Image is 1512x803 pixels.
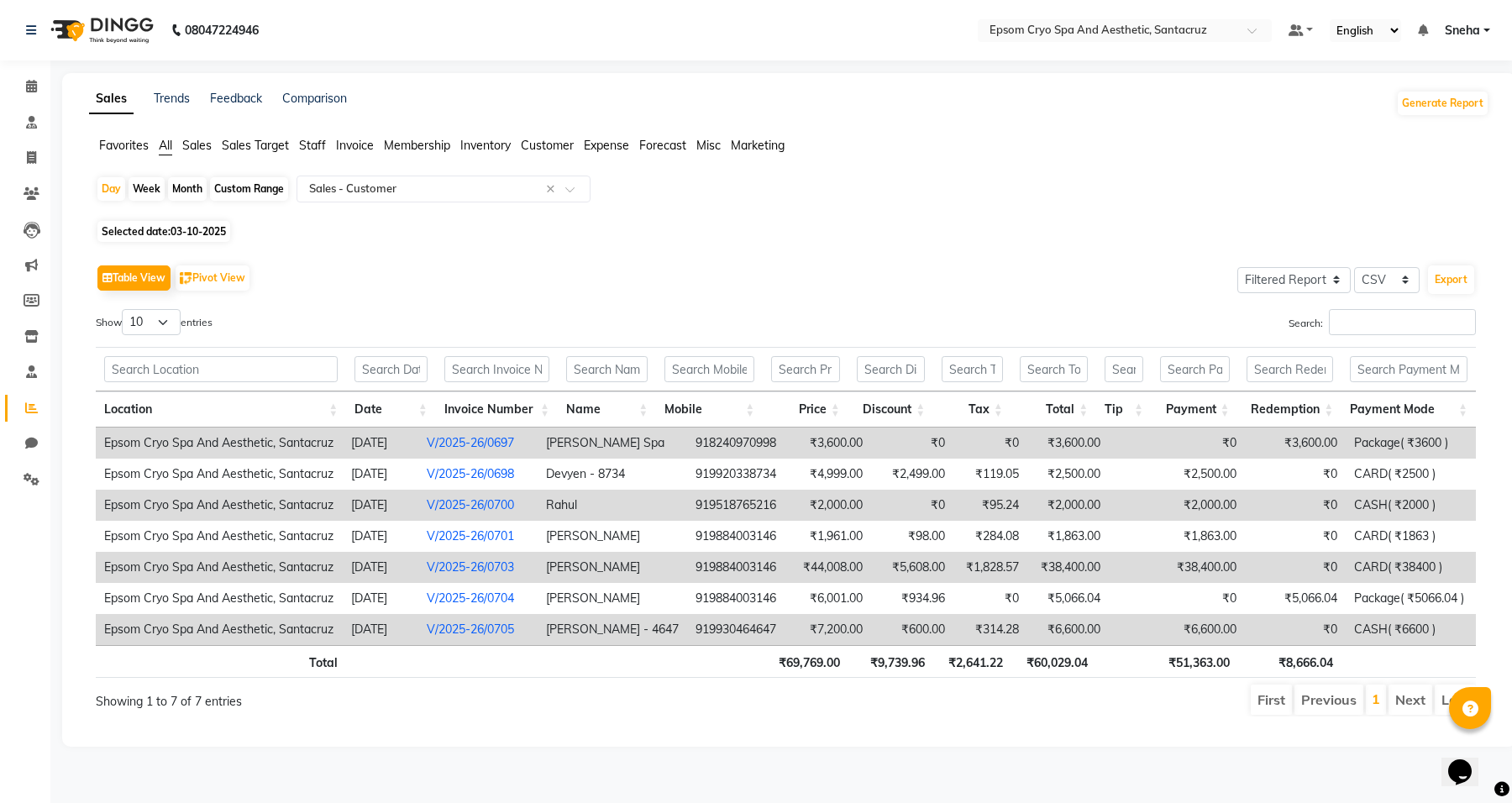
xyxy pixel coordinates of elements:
input: Search Price [771,356,839,382]
a: V/2025-26/0698 [427,466,514,481]
th: Date: activate to sort column ascending [346,391,436,428]
td: Package( ₹5066.04 ) [1346,583,1476,614]
label: Search: [1289,309,1476,335]
td: [DATE] [343,552,418,583]
td: [DATE] [343,583,418,614]
td: CARD( ₹1863 ) [1346,521,1476,552]
a: Sales [89,84,134,114]
td: ₹2,000.00 [1027,490,1109,521]
td: ₹38,400.00 [1027,552,1109,583]
td: ₹600.00 [871,614,953,645]
th: Mobile: activate to sort column ascending [656,391,763,428]
a: Feedback [210,91,262,106]
td: 918240970998 [687,428,789,459]
div: Week [129,177,165,201]
td: ₹2,500.00 [1027,459,1109,490]
input: Search: [1329,309,1476,335]
input: Search Total [1020,356,1088,382]
th: ₹69,769.00 [763,645,848,678]
td: ₹0 [1245,490,1347,521]
td: ₹0 [1245,614,1347,645]
th: ₹2,641.22 [933,645,1011,678]
td: ₹284.08 [953,521,1028,552]
input: Search Tip [1105,356,1143,382]
td: Devyen - 8734 [538,459,687,490]
td: 919920338734 [687,459,789,490]
img: logo [43,7,158,54]
th: Payment Mode: activate to sort column ascending [1341,391,1476,428]
td: ₹5,066.04 [1027,583,1109,614]
td: ₹2,000.00 [1162,490,1245,521]
td: ₹5,608.00 [871,552,953,583]
td: ₹2,000.00 [790,490,871,521]
td: [PERSON_NAME] [538,552,687,583]
div: Day [97,177,125,201]
td: ₹98.00 [871,521,953,552]
td: 919518765216 [687,490,789,521]
td: CASH( ₹6600 ) [1346,614,1476,645]
td: [DATE] [343,490,418,521]
input: Search Tax [942,356,1002,382]
td: [DATE] [343,614,418,645]
iframe: chat widget [1441,736,1495,786]
label: Show entries [96,309,213,335]
span: Membership [384,138,450,153]
td: Epsom Cryo Spa And Aesthetic, Santacruz [96,428,343,459]
td: ₹44,008.00 [790,552,871,583]
td: ₹119.05 [953,459,1028,490]
th: ₹8,666.04 [1238,645,1342,678]
td: Epsom Cryo Spa And Aesthetic, Santacruz [96,583,343,614]
td: ₹38,400.00 [1162,552,1245,583]
span: 03-10-2025 [171,225,226,238]
td: [PERSON_NAME] - 4647 [538,614,687,645]
th: Invoice Number: activate to sort column ascending [436,391,558,428]
button: Pivot View [176,265,249,291]
button: Export [1428,265,1474,294]
span: Marketing [731,138,785,153]
input: Search Payment Mode [1350,356,1467,382]
div: Custom Range [210,177,288,201]
div: Showing 1 to 7 of 7 entries [96,683,656,711]
th: Payment: activate to sort column ascending [1152,391,1238,428]
td: 919884003146 [687,552,789,583]
td: ₹0 [1162,428,1245,459]
td: ₹2,500.00 [1162,459,1245,490]
td: ₹2,499.00 [871,459,953,490]
td: ₹3,600.00 [1027,428,1109,459]
td: Epsom Cryo Spa And Aesthetic, Santacruz [96,459,343,490]
th: Tax: activate to sort column ascending [933,391,1011,428]
span: Staff [299,138,326,153]
td: [PERSON_NAME] [538,583,687,614]
td: ₹5,066.04 [1245,583,1347,614]
td: ₹0 [1162,583,1245,614]
th: Tip: activate to sort column ascending [1096,391,1152,428]
td: [PERSON_NAME] Spa [538,428,687,459]
input: Search Invoice Number [444,356,549,382]
span: Expense [584,138,629,153]
td: [DATE] [343,521,418,552]
td: 919884003146 [687,583,789,614]
span: All [159,138,172,153]
td: ₹314.28 [953,614,1028,645]
td: ₹6,600.00 [1162,614,1245,645]
th: ₹60,029.04 [1011,645,1096,678]
th: Discount: activate to sort column ascending [848,391,934,428]
select: Showentries [122,309,181,335]
a: Comparison [282,91,347,106]
td: CARD( ₹2500 ) [1346,459,1476,490]
span: Customer [521,138,574,153]
td: ₹6,001.00 [790,583,871,614]
td: 919930464647 [687,614,789,645]
td: ₹6,600.00 [1027,614,1109,645]
a: 1 [1372,690,1380,707]
td: ₹4,999.00 [790,459,871,490]
a: Trends [154,91,190,106]
th: Price: activate to sort column ascending [763,391,848,428]
input: Search Location [104,356,338,382]
a: V/2025-26/0700 [427,497,514,512]
td: Package( ₹3600 ) [1346,428,1476,459]
td: Epsom Cryo Spa And Aesthetic, Santacruz [96,614,343,645]
td: Rahul [538,490,687,521]
a: V/2025-26/0701 [427,528,514,543]
span: Inventory [460,138,511,153]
